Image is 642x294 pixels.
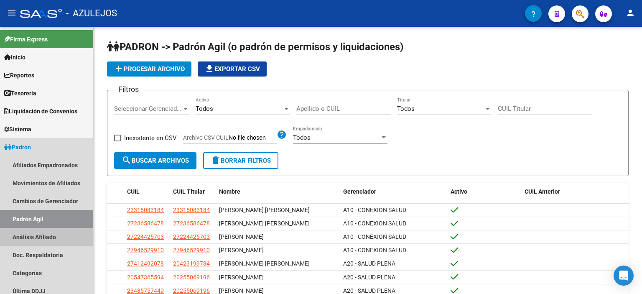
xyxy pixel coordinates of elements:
span: 27946529910 [127,247,164,253]
span: A10 - CONEXION SALUD [343,233,406,240]
span: PADRON -> Padrón Agil (o padrón de permisos y liquidaciones) [107,41,403,53]
span: 23485757449 [127,287,164,294]
span: A20 - SALUD PLENA [343,260,395,267]
span: 27236586478 [127,220,164,227]
span: Activo [451,188,467,195]
mat-icon: search [122,155,132,165]
mat-icon: menu [7,8,17,18]
h3: Filtros [114,84,143,95]
span: [PERSON_NAME] [PERSON_NAME] [219,260,310,267]
span: A10 - CONEXION SALUD [343,207,406,213]
span: Todos [196,105,213,112]
span: Seleccionar Gerenciador [114,105,182,112]
span: Buscar Archivos [122,157,189,164]
span: 27224425703 [173,233,210,240]
span: A20 - SALUD PLENA [343,287,395,294]
button: Procesar archivo [107,61,191,77]
span: [PERSON_NAME] [219,247,264,253]
mat-icon: person [625,8,635,18]
span: Firma Express [4,35,48,44]
span: Tesorería [4,89,36,98]
input: Archivo CSV CUIL [229,134,277,142]
span: 20255069196 [173,287,210,294]
datatable-header-cell: Nombre [216,183,340,201]
span: CUIL [127,188,140,195]
span: Borrar Filtros [211,157,271,164]
span: [PERSON_NAME] [219,233,264,240]
mat-icon: delete [211,155,221,165]
span: A10 - CONEXION SALUD [343,247,406,253]
span: Padrón [4,143,31,152]
span: 23315083184 [127,207,164,213]
datatable-header-cell: CUIL Anterior [521,183,629,201]
span: Reportes [4,71,34,80]
span: - AZULEJOS [66,4,117,23]
datatable-header-cell: Activo [447,183,521,201]
datatable-header-cell: Gerenciador [340,183,447,201]
span: 27946529910 [173,247,210,253]
mat-icon: add [114,64,124,74]
span: 27224425703 [127,233,164,240]
span: CUIL Anterior [525,188,560,195]
span: Nombre [219,188,240,195]
span: Procesar archivo [114,65,185,73]
span: CUIL Titular [173,188,205,195]
span: Archivo CSV CUIL [183,134,229,141]
span: Liquidación de Convenios [4,107,77,116]
span: A20 - SALUD PLENA [343,274,395,281]
span: Inexistente en CSV [124,133,177,143]
span: Gerenciador [343,188,376,195]
button: Exportar CSV [198,61,267,77]
datatable-header-cell: CUIL [124,183,170,201]
span: 20547365594 [127,274,164,281]
span: [PERSON_NAME] [219,287,264,294]
span: [PERSON_NAME] [PERSON_NAME] [219,207,310,213]
span: Todos [397,105,415,112]
span: 20255069196 [173,274,210,281]
div: Open Intercom Messenger [614,266,634,286]
mat-icon: file_download [204,64,214,74]
span: [PERSON_NAME] [219,274,264,281]
span: Todos [293,134,311,141]
span: 27236586478 [173,220,210,227]
span: A10 - CONEXION SALUD [343,220,406,227]
button: Borrar Filtros [203,152,278,169]
span: Sistema [4,125,31,134]
span: [PERSON_NAME] [PERSON_NAME] [219,220,310,227]
button: Buscar Archivos [114,152,196,169]
span: 20423199734 [173,260,210,267]
span: Inicio [4,53,25,62]
span: Exportar CSV [204,65,260,73]
span: 27412492078 [127,260,164,267]
span: 23315083184 [173,207,210,213]
datatable-header-cell: CUIL Titular [170,183,216,201]
mat-icon: help [277,130,287,140]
